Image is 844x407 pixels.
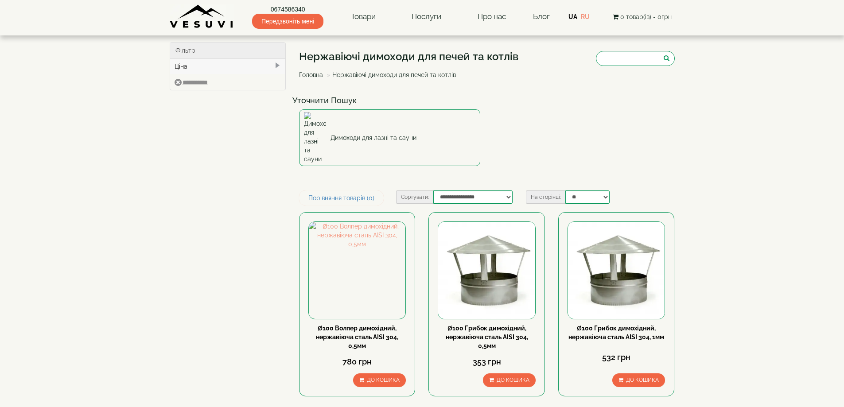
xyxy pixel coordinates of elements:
a: Товари [342,7,385,27]
img: Ø100 Грибок димохідний, нержавіюча сталь AISI 304, 1мм [568,222,665,318]
a: Головна [299,71,323,78]
button: До кошика [483,373,536,387]
a: UA [568,13,577,20]
div: 353 грн [438,356,535,368]
h4: Уточнити Пошук [292,96,681,105]
a: Димоходи для лазні та сауни Димоходи для лазні та сауни [299,109,480,166]
img: Ø100 Волпер димохідний, нержавіюча сталь AISI 304, 0,5мм [309,222,405,318]
a: Послуги [403,7,450,27]
img: Завод VESUVI [170,4,234,29]
button: 0 товар(ів) - 0грн [610,12,674,22]
h1: Нержавіючі димоходи для печей та котлів [299,51,518,62]
a: 0674586340 [252,5,323,14]
a: Блог [533,12,550,21]
a: Ø100 Грибок димохідний, нержавіюча сталь AISI 304, 1мм [568,325,664,341]
span: До кошика [497,377,529,383]
button: До кошика [612,373,665,387]
a: Ø100 Грибок димохідний, нержавіюча сталь AISI 304, 0,5мм [446,325,528,349]
a: Ø100 Волпер димохідний, нержавіюча сталь AISI 304, 0,5мм [316,325,398,349]
span: До кошика [626,377,659,383]
div: Ціна [170,59,286,74]
a: Порівняння товарів (0) [299,190,384,205]
img: Ø100 Грибок димохідний, нержавіюча сталь AISI 304, 0,5мм [438,222,535,318]
span: До кошика [367,377,400,383]
div: 780 грн [308,356,406,368]
span: 0 товар(ів) - 0грн [620,13,672,20]
a: Про нас [469,7,515,27]
div: Фільтр [170,43,286,59]
span: Передзвоніть мені [252,14,323,29]
label: Сортувати: [396,190,433,204]
button: До кошика [353,373,406,387]
a: RU [581,13,590,20]
label: На сторінці: [526,190,565,204]
li: Нержавіючі димоходи для печей та котлів [325,70,456,79]
img: Димоходи для лазні та сауни [304,112,326,163]
div: 532 грн [568,352,665,363]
